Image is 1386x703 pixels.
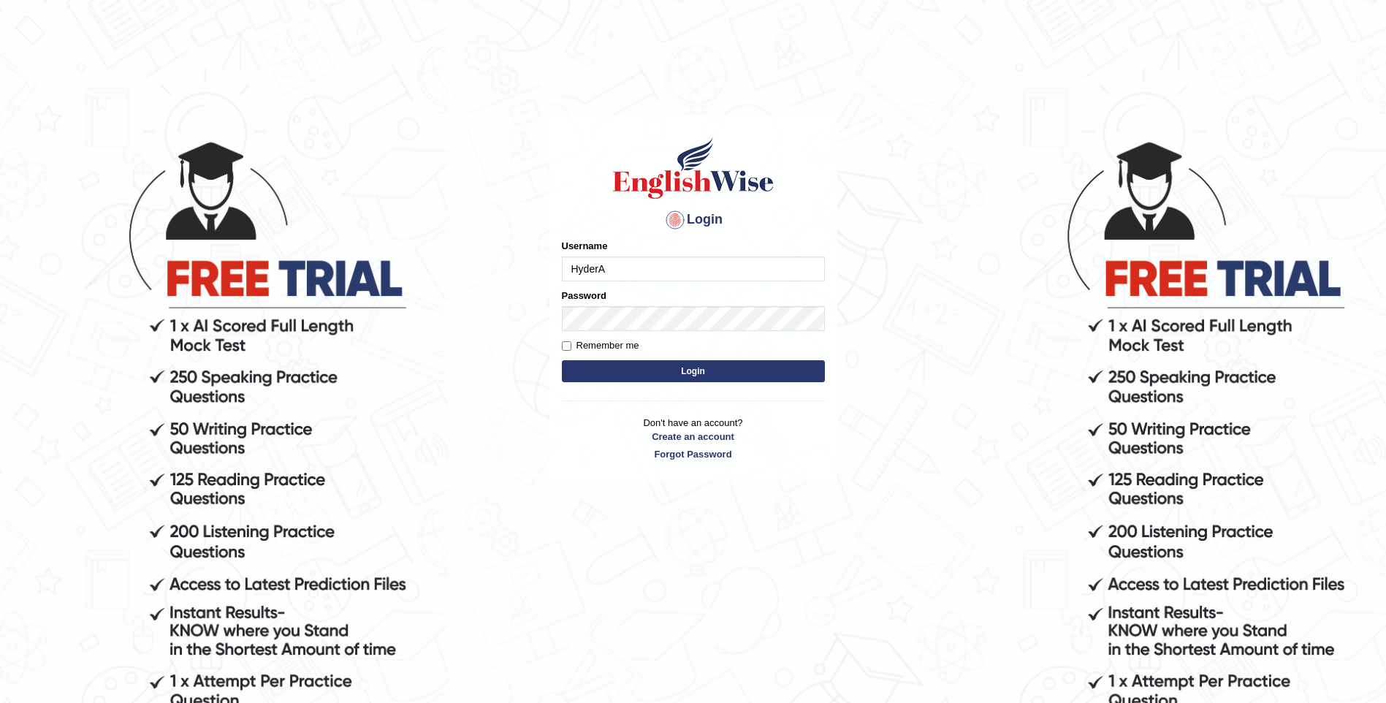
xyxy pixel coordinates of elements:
[562,338,639,353] label: Remember me
[562,289,606,303] label: Password
[562,416,825,461] p: Don't have an account?
[562,208,825,232] h4: Login
[562,239,608,253] label: Username
[562,430,825,444] a: Create an account
[610,135,777,201] img: Logo of English Wise sign in for intelligent practice with AI
[562,360,825,382] button: Login
[562,447,825,461] a: Forgot Password
[562,341,571,351] input: Remember me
